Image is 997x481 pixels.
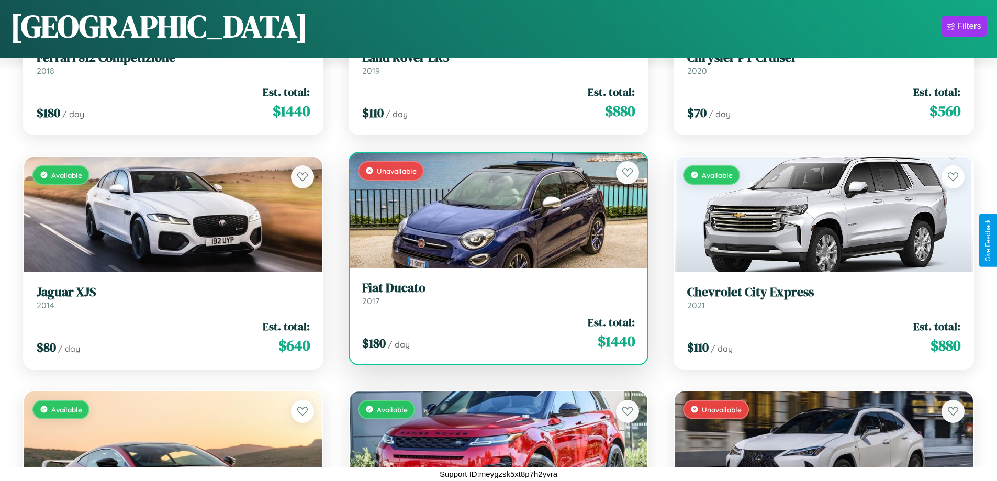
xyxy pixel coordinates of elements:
span: Est. total: [588,84,635,99]
a: Ferrari 812 Competizione2018 [37,50,310,76]
span: $ 110 [687,339,709,356]
span: $ 640 [278,335,310,356]
span: Available [377,405,408,414]
span: Est. total: [588,315,635,330]
p: Support ID: meygzsk5xt8p7h2yvra [440,467,557,481]
span: Est. total: [913,84,960,99]
span: / day [58,343,80,354]
a: Fiat Ducato2017 [362,281,635,306]
span: Available [702,171,733,180]
span: / day [388,339,410,350]
span: Unavailable [377,166,417,175]
span: $ 1440 [273,100,310,121]
span: $ 70 [687,104,707,121]
span: 2018 [37,65,54,76]
span: / day [62,109,84,119]
span: 2017 [362,296,379,306]
button: Filters [942,16,987,37]
a: Land Rover LR32019 [362,50,635,76]
span: $ 180 [37,104,60,121]
a: Jaguar XJS2014 [37,285,310,310]
span: 2021 [687,300,705,310]
h3: Fiat Ducato [362,281,635,296]
span: Unavailable [702,405,742,414]
div: Filters [957,21,981,31]
span: $ 880 [605,100,635,121]
span: Available [51,171,82,180]
span: 2020 [687,65,707,76]
span: Available [51,405,82,414]
span: Est. total: [263,84,310,99]
span: Est. total: [913,319,960,334]
span: $ 80 [37,339,56,356]
h3: Chrysler PT Cruiser [687,50,960,65]
h3: Land Rover LR3 [362,50,635,65]
span: / day [709,109,731,119]
div: Give Feedback [984,219,992,262]
span: $ 110 [362,104,384,121]
a: Chevrolet City Express2021 [687,285,960,310]
h3: Jaguar XJS [37,285,310,300]
h1: [GEOGRAPHIC_DATA] [10,5,308,48]
span: $ 1440 [598,331,635,352]
h3: Ferrari 812 Competizione [37,50,310,65]
span: 2019 [362,65,380,76]
a: Chrysler PT Cruiser2020 [687,50,960,76]
span: $ 880 [931,335,960,356]
span: 2014 [37,300,54,310]
h3: Chevrolet City Express [687,285,960,300]
span: / day [711,343,733,354]
span: / day [386,109,408,119]
span: $ 180 [362,334,386,352]
span: $ 560 [929,100,960,121]
span: Est. total: [263,319,310,334]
